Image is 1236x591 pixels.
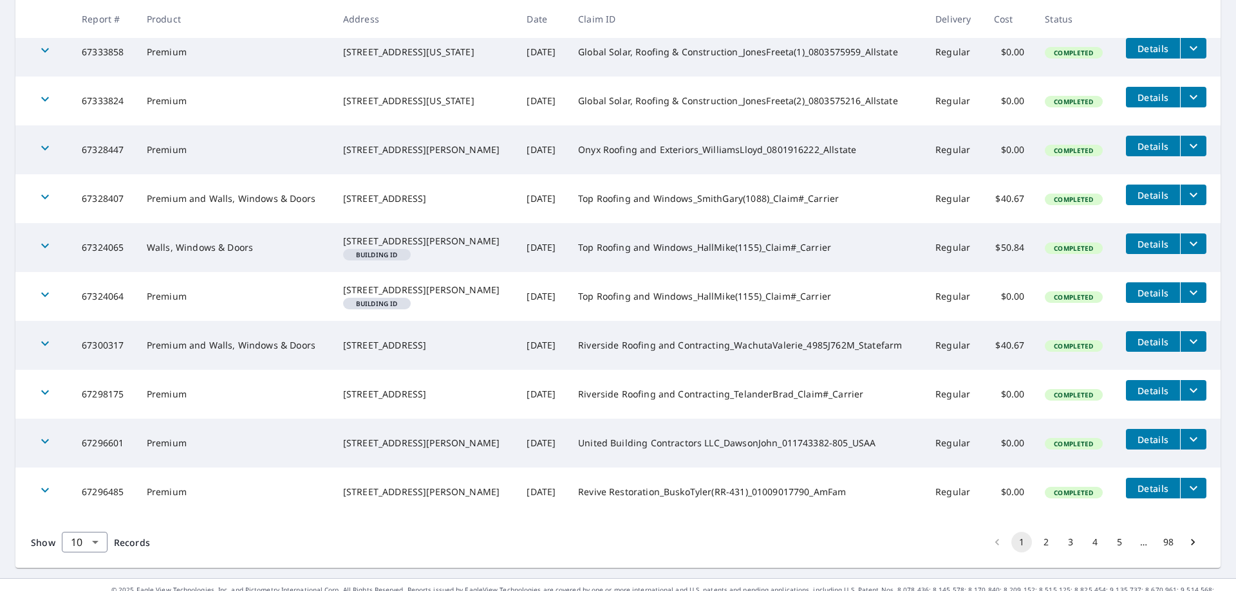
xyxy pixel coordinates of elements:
button: filesDropdownBtn-67298175 [1180,380,1206,401]
button: filesDropdownBtn-67296601 [1180,429,1206,450]
td: 67328407 [71,174,136,223]
button: detailsBtn-67296601 [1126,429,1180,450]
td: Premium [136,77,333,125]
td: Revive Restoration_BuskoTyler(RR-431)_01009017790_AmFam [568,468,925,516]
td: $0.00 [984,370,1035,419]
td: $50.84 [984,223,1035,272]
td: Premium [136,28,333,77]
div: … [1134,536,1154,549]
td: [DATE] [516,468,568,516]
div: [STREET_ADDRESS][US_STATE] [343,46,507,59]
button: detailsBtn-67296485 [1126,478,1180,498]
button: filesDropdownBtn-67333858 [1180,38,1206,59]
td: Premium [136,370,333,419]
td: $0.00 [984,272,1035,321]
button: Go to page 98 [1158,532,1179,552]
span: Details [1134,189,1172,201]
td: 67333824 [71,77,136,125]
button: detailsBtn-67333824 [1126,87,1180,107]
span: Show [31,536,55,549]
td: [DATE] [516,223,568,272]
td: Regular [925,419,983,468]
em: Building ID [356,251,398,258]
div: 10 [62,524,108,560]
button: filesDropdownBtn-67333824 [1180,87,1206,107]
td: [DATE] [516,321,568,370]
span: Records [114,536,150,549]
td: $0.00 [984,125,1035,174]
td: $40.67 [984,174,1035,223]
td: Regular [925,321,983,370]
td: [DATE] [516,370,568,419]
td: 67300317 [71,321,136,370]
div: [STREET_ADDRESS][US_STATE] [343,95,507,107]
div: [STREET_ADDRESS] [343,339,507,352]
span: Completed [1046,146,1101,155]
td: [DATE] [516,28,568,77]
button: Go to page 3 [1060,532,1081,552]
button: filesDropdownBtn-67328407 [1180,185,1206,205]
em: Building ID [356,300,398,307]
div: [STREET_ADDRESS] [343,388,507,401]
span: Completed [1046,488,1101,497]
span: Completed [1046,293,1101,302]
td: Regular [925,174,983,223]
div: [STREET_ADDRESS][PERSON_NAME] [343,143,507,156]
nav: pagination navigation [985,532,1205,552]
span: Details [1134,385,1172,397]
span: Completed [1046,439,1101,448]
span: Details [1134,433,1172,446]
td: $0.00 [984,28,1035,77]
button: Go to page 4 [1085,532,1105,552]
button: detailsBtn-67300317 [1126,331,1180,352]
button: detailsBtn-67333858 [1126,38,1180,59]
td: Top Roofing and Windows_HallMike(1155)_Claim#_Carrier [568,272,925,321]
td: 67324064 [71,272,136,321]
span: Details [1134,238,1172,250]
button: detailsBtn-67328447 [1126,136,1180,156]
td: $0.00 [984,419,1035,468]
td: Regular [925,28,983,77]
button: filesDropdownBtn-67324064 [1180,282,1206,303]
span: Completed [1046,390,1101,399]
td: Premium [136,125,333,174]
div: [STREET_ADDRESS][PERSON_NAME] [343,486,507,498]
div: [STREET_ADDRESS][PERSON_NAME] [343,437,507,450]
div: [STREET_ADDRESS] [343,192,507,205]
button: filesDropdownBtn-67300317 [1180,331,1206,352]
span: Completed [1046,97,1101,106]
td: 67328447 [71,125,136,174]
td: Premium and Walls, Windows & Doors [136,174,333,223]
td: Regular [925,125,983,174]
td: [DATE] [516,272,568,321]
div: Show 10 records [62,532,108,552]
span: Completed [1046,48,1101,57]
td: Walls, Windows & Doors [136,223,333,272]
td: $0.00 [984,468,1035,516]
button: detailsBtn-67324064 [1126,282,1180,303]
td: Regular [925,468,983,516]
td: $40.67 [984,321,1035,370]
span: Completed [1046,341,1101,350]
td: Riverside Roofing and Contracting_WachutaValerie_4985J762M_Statefarm [568,321,925,370]
td: Regular [925,272,983,321]
td: Premium [136,419,333,468]
td: Top Roofing and Windows_HallMike(1155)_Claim#_Carrier [568,223,925,272]
span: Details [1134,140,1172,152]
span: Details [1134,482,1172,495]
td: 67324065 [71,223,136,272]
td: Onyx Roofing and Exteriors_WilliamsLloyd_0801916222_Allstate [568,125,925,174]
td: Regular [925,223,983,272]
button: page 1 [1011,532,1032,552]
td: 67296601 [71,419,136,468]
div: [STREET_ADDRESS][PERSON_NAME] [343,284,507,296]
td: Regular [925,370,983,419]
td: Premium and Walls, Windows & Doors [136,321,333,370]
button: detailsBtn-67298175 [1126,380,1180,401]
td: [DATE] [516,77,568,125]
span: Completed [1046,195,1101,204]
td: 67333858 [71,28,136,77]
button: filesDropdownBtn-67296485 [1180,478,1206,498]
span: Details [1134,42,1172,55]
button: Go to next page [1183,532,1203,552]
